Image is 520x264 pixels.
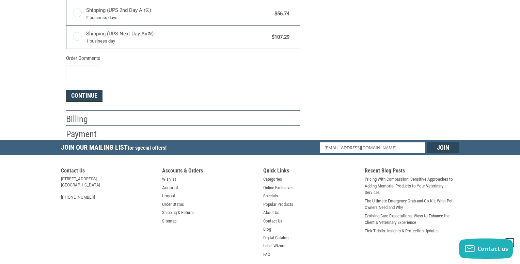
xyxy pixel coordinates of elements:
[365,167,459,176] h5: Recent Blog Posts
[86,38,269,45] span: 1 business day
[61,140,170,157] h5: Join Our Mailing List
[162,201,184,208] a: Order Status
[263,184,294,191] a: Online Exclusives
[263,243,285,249] a: Label Wizard
[162,209,194,216] a: Shipping & Returns
[263,167,358,176] h5: Quick Links
[263,201,293,208] a: Popular Products
[365,228,439,234] a: Tick Tidbits: Insights & Protection Updates
[61,176,156,200] address: [STREET_ADDRESS] [GEOGRAPHIC_DATA] [PHONE_NUMBER]
[269,33,290,41] span: $107.29
[263,209,279,216] a: About Us
[263,251,270,258] a: FAQ
[162,184,178,191] a: Account
[427,142,459,153] input: Join
[263,176,282,183] a: Categories
[66,129,106,140] h2: Payment
[459,238,513,259] button: Contact us
[162,218,176,225] a: Sitemap
[86,14,271,21] span: 2 business days
[162,167,257,176] h5: Accounts & Orders
[86,6,271,21] span: Shipping (UPS 2nd Day Air®)
[365,176,459,196] a: Pricing With Compassion: Sensitive Approaches to Adding Memorial Products to Your Veterinary Serv...
[86,30,269,44] span: Shipping (UPS Next Day Air®)
[271,10,290,18] span: $56.74
[162,176,176,183] a: Wishlist
[263,234,288,241] a: Digital Catalog
[162,193,175,199] a: Logout
[320,142,425,153] input: Email
[66,54,100,66] legend: Order Comments
[263,226,271,233] a: Blog
[128,145,167,151] span: for special offers!
[66,114,106,125] h2: Billing
[61,167,156,176] h5: Contact Us
[477,245,508,252] span: Contact us
[263,218,282,225] a: Contact Us
[263,193,278,199] a: Specials
[365,213,459,226] a: Evolving Care Expectations: Ways to Enhance the Client & Veterinary Experience
[365,198,459,211] a: The Ultimate Emergency Grab-and-Go Kit: What Pet Owners Need and Why
[66,90,103,102] button: Continue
